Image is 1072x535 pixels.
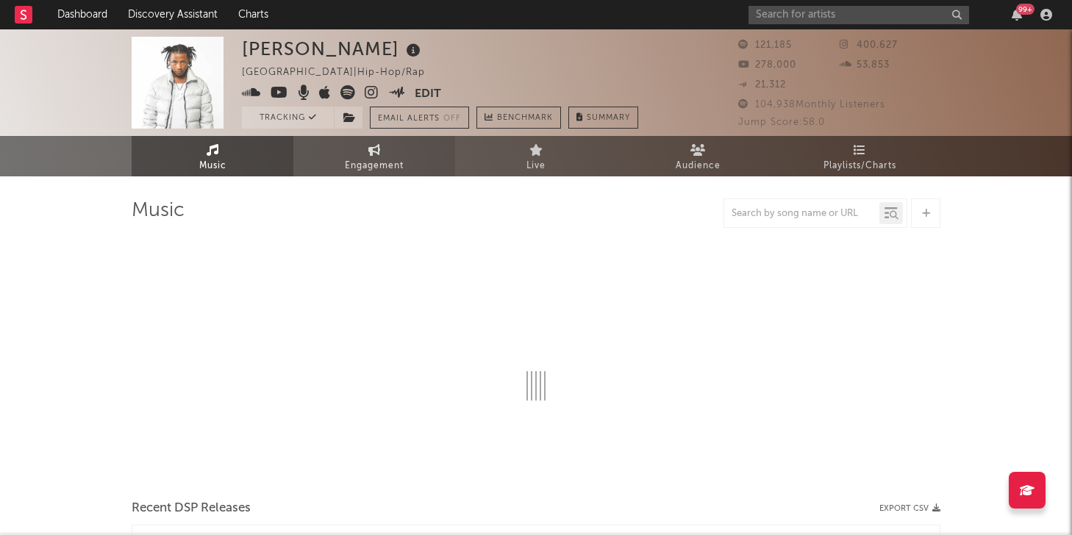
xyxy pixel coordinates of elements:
button: Tracking [242,107,334,129]
a: Engagement [293,136,455,176]
span: Summary [587,114,630,122]
span: 53,853 [840,60,890,70]
div: [GEOGRAPHIC_DATA] | Hip-Hop/Rap [242,64,442,82]
span: Benchmark [497,109,553,127]
em: Off [443,115,461,123]
a: Benchmark [476,107,561,129]
span: 121,185 [738,40,792,50]
span: Playlists/Charts [823,157,896,175]
button: 99+ [1012,9,1022,21]
a: Playlists/Charts [779,136,940,176]
span: Engagement [345,157,404,175]
button: Summary [568,107,638,129]
input: Search by song name or URL [724,208,879,220]
input: Search for artists [748,6,969,24]
span: Music [199,157,226,175]
button: Edit [415,85,441,104]
span: Audience [676,157,721,175]
button: Email AlertsOff [370,107,469,129]
div: [PERSON_NAME] [242,37,424,61]
span: 400,627 [840,40,898,50]
span: 104,938 Monthly Listeners [738,100,885,109]
button: Export CSV [879,504,940,513]
a: Live [455,136,617,176]
a: Music [132,136,293,176]
a: Audience [617,136,779,176]
span: Recent DSP Releases [132,500,251,517]
div: 99 + [1016,4,1035,15]
span: Live [526,157,546,175]
span: 278,000 [738,60,796,70]
span: Jump Score: 58.0 [738,118,825,127]
span: 21,312 [738,80,786,90]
